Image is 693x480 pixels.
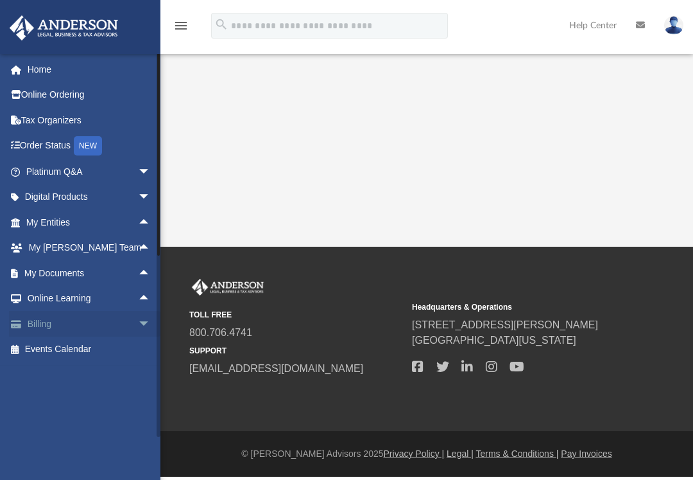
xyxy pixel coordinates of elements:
[189,309,403,321] small: TOLL FREE
[9,133,170,159] a: Order StatusNEW
[447,449,474,459] a: Legal |
[561,449,612,459] a: Pay Invoices
[138,260,164,287] span: arrow_drop_up
[189,345,403,357] small: SUPPORT
[138,311,164,337] span: arrow_drop_down
[9,235,164,261] a: My [PERSON_NAME] Teamarrow_drop_up
[9,286,164,312] a: Online Learningarrow_drop_up
[173,24,189,33] a: menu
[189,279,266,296] img: Anderson Advisors Platinum Portal
[74,136,102,156] div: NEW
[9,184,170,210] a: Digital Productsarrow_drop_down
[138,209,164,236] span: arrow_drop_up
[9,311,170,337] a: Billingarrow_drop_down
[9,159,170,184] a: Platinum Q&Aarrow_drop_down
[160,447,693,461] div: © [PERSON_NAME] Advisors 2025
[173,18,189,33] i: menu
[9,82,170,108] a: Online Ordering
[138,159,164,185] span: arrow_drop_down
[214,17,228,31] i: search
[412,319,598,330] a: [STREET_ADDRESS][PERSON_NAME]
[9,107,170,133] a: Tax Organizers
[476,449,559,459] a: Terms & Conditions |
[9,57,170,82] a: Home
[412,301,626,313] small: Headquarters & Operations
[189,363,363,374] a: [EMAIL_ADDRESS][DOMAIN_NAME]
[6,15,122,40] img: Anderson Advisors Platinum Portal
[384,449,445,459] a: Privacy Policy |
[138,286,164,312] span: arrow_drop_up
[189,327,252,338] a: 800.706.4741
[9,260,164,286] a: My Documentsarrow_drop_up
[664,16,683,35] img: User Pic
[9,209,170,235] a: My Entitiesarrow_drop_up
[138,235,164,262] span: arrow_drop_up
[138,184,164,211] span: arrow_drop_down
[9,337,170,362] a: Events Calendar
[412,335,576,346] a: [GEOGRAPHIC_DATA][US_STATE]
